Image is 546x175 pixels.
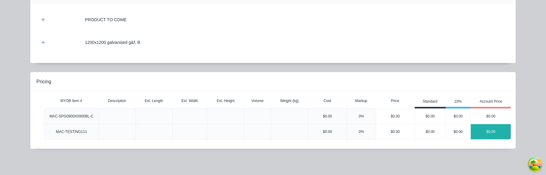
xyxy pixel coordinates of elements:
div: Cost [308,95,347,107]
div: Markup [347,95,376,107]
div: 15% [454,99,462,104]
div: Ext. Length [140,93,168,108]
div: $0.00 [376,124,415,139]
div: Ext. Height [212,93,239,108]
div: $0.00 [446,124,471,139]
div: Weight (kg) [275,93,304,108]
div: Volume [247,93,268,108]
div: 1200x1200 galvanised g&f, B [85,39,140,46]
div: MYOB Item # [56,93,87,108]
div: $0.00 [471,109,511,124]
div: Price [376,95,415,107]
div: $0.00 [415,109,446,124]
div: MAC-SPG0900X0900BL-C [49,114,93,119]
div: 0% [347,124,376,140]
div: Ext. Width [177,93,203,108]
div: $0.00 [446,109,471,124]
div: MAC-TESTING111 [56,129,87,134]
div: $0.00 [308,108,347,124]
div: Pricing [36,78,51,85]
div: $0.00 [308,124,347,140]
button: Open Tanstack query devtools [529,158,541,170]
div: $0.00 [415,124,446,139]
div: Description [103,93,131,108]
div: PRODUCT TO COME [85,17,127,23]
div: 0% [347,108,376,124]
div: Standard [423,99,437,104]
div: Account Price [480,99,502,104]
div: $0.00 [376,109,415,124]
div: $0.00 [471,124,511,139]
